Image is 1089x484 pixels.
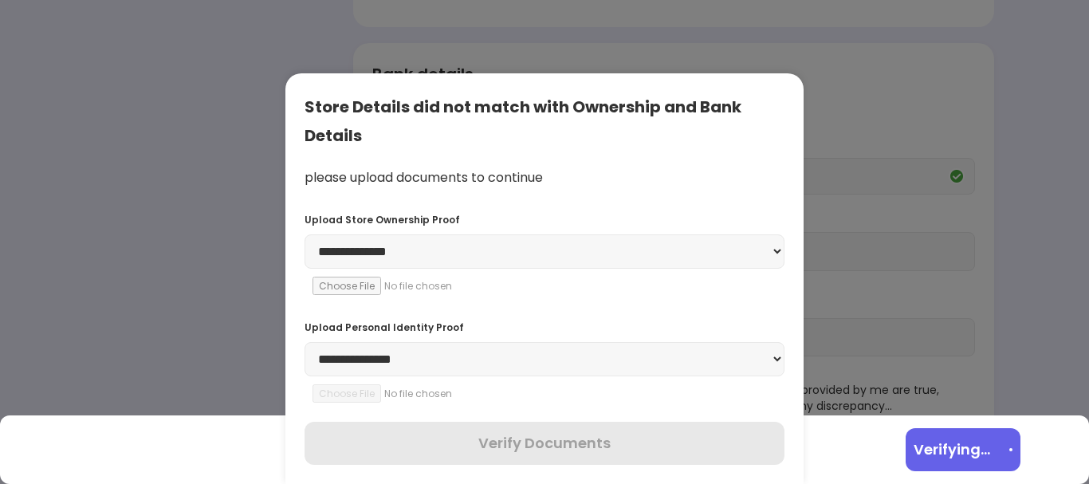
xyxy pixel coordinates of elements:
button: Verify Documents [305,422,784,465]
div: Store Details did not match with Ownership and Bank Details [305,92,784,150]
div: Upload Personal Identity Proof [305,321,784,334]
div: please upload documents to continue [305,169,784,187]
div: Upload Store Ownership Proof [305,213,784,226]
button: Verifying... [906,428,1020,471]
